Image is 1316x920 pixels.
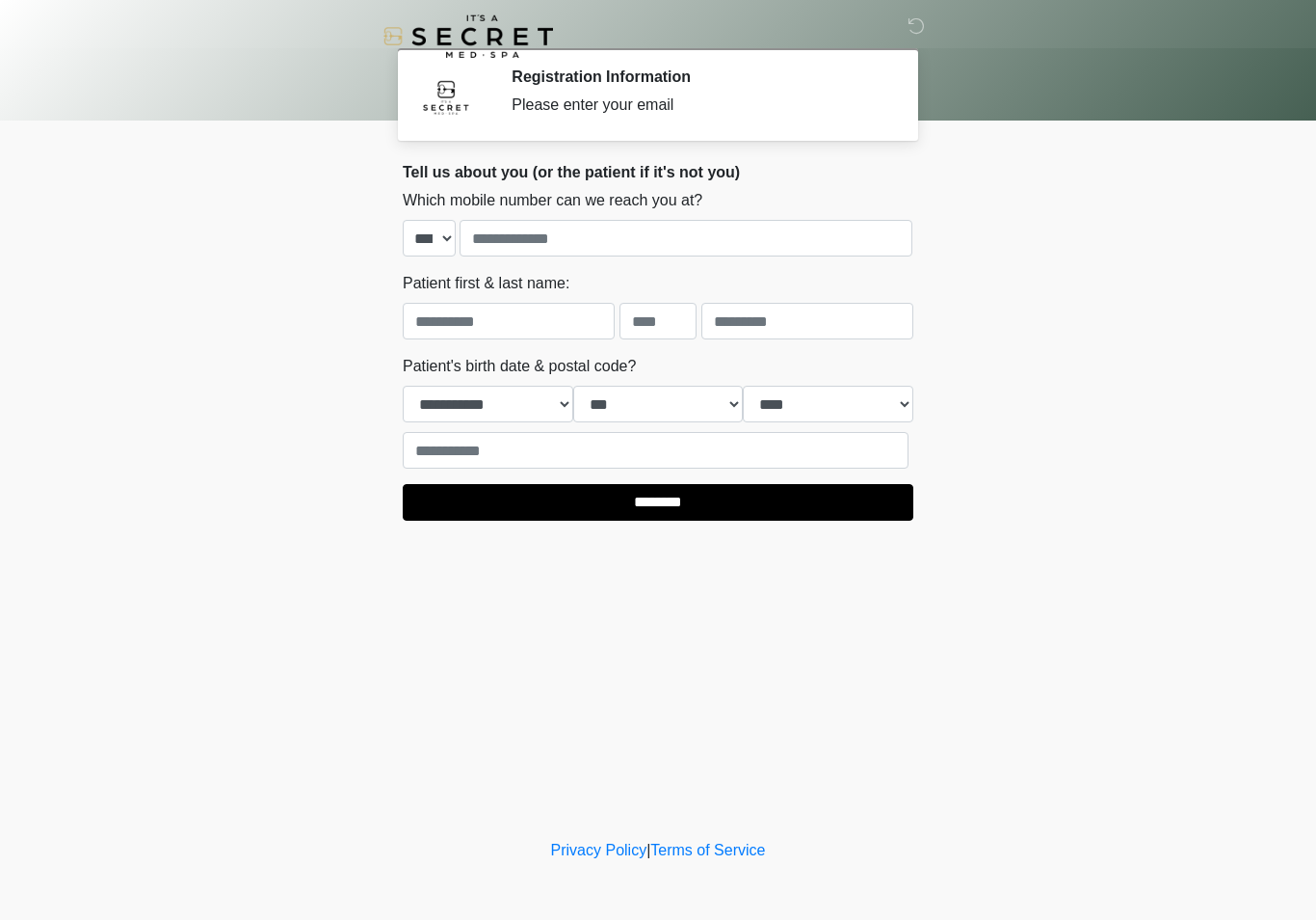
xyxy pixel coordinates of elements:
[646,842,650,858] a: |
[403,272,569,295] label: Patient first & last name:
[403,355,636,378] label: Patient's birth date & postal code?
[403,189,702,212] label: Which mobile number can we reach you at?
[650,842,765,858] a: Terms of Service
[417,68,475,125] img: Agent Avatar
[512,94,884,117] div: Please enter your email
[383,14,553,58] img: It's A Secret Med Spa Logo
[512,68,884,86] h2: Registration Information
[403,163,913,181] h2: Tell us about you (or the patient if it's not you)
[551,842,647,858] a: Privacy Policy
